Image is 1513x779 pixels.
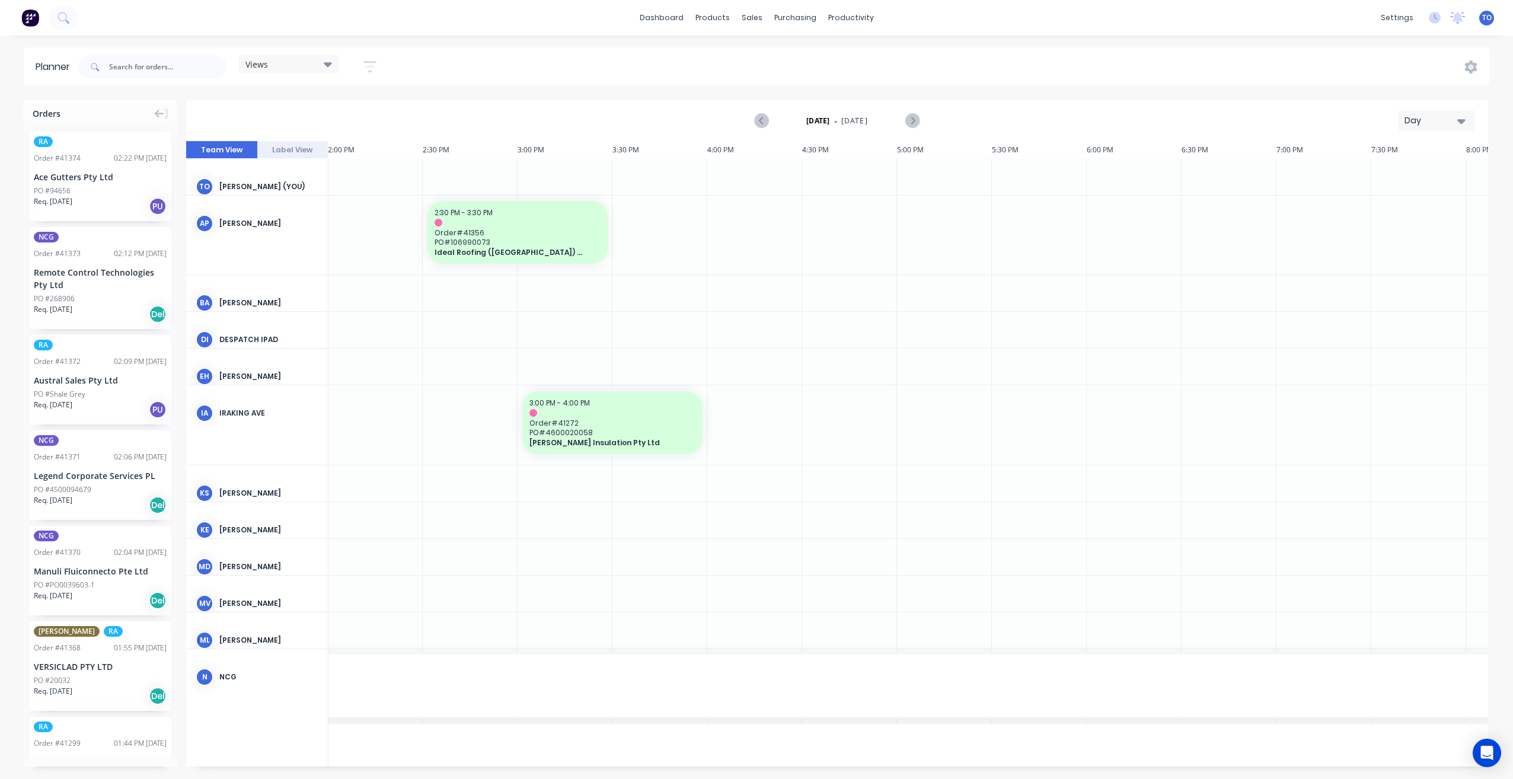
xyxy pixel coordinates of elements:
div: EH [196,368,213,385]
div: 3:00 PM [518,141,612,159]
div: Order # 41299 [34,738,81,749]
div: MD [196,558,213,576]
div: [PERSON_NAME] (You) [219,181,318,192]
span: RA [34,340,53,350]
div: BA [196,294,213,312]
div: KE [196,521,213,539]
div: PO #94656 [34,186,71,196]
div: Remote Control Technologies Pty Ltd [34,266,167,291]
div: settings [1375,9,1419,27]
div: Iraking Ave [219,408,318,419]
div: VERSICLAD PTY LTD [34,756,167,768]
button: Day [1398,110,1475,131]
button: Previous page [755,113,769,128]
span: RA [34,721,53,732]
div: PO #20032 [34,675,71,686]
div: PU [149,197,167,215]
div: KS [196,484,213,502]
span: 3:00 PM - 4:00 PM [529,398,590,408]
div: MV [196,595,213,612]
div: [PERSON_NAME] [219,218,318,229]
span: PO # 4600020058 [529,428,695,437]
div: Order # 41374 [34,153,81,164]
div: sales [736,9,768,27]
div: [PERSON_NAME] [219,298,318,308]
div: 5:30 PM [992,141,1087,159]
span: RA [104,626,123,637]
div: 2:30 PM [423,141,518,159]
div: ML [196,631,213,649]
div: 02:22 PM [DATE] [114,153,167,164]
div: 01:55 PM [DATE] [114,643,167,653]
div: [PERSON_NAME] [219,371,318,382]
span: Req. [DATE] [34,196,72,207]
span: Req. [DATE] [34,686,72,697]
div: NCG [219,672,318,682]
div: Legend Corporate Services PL [34,470,167,482]
div: 02:09 PM [DATE] [114,356,167,367]
div: PO #4500094679 [34,484,91,495]
div: 02:12 PM [DATE] [114,248,167,259]
div: N [196,668,213,686]
div: Del [149,496,167,514]
div: AP [196,215,213,232]
div: PO #268906 [34,293,75,304]
button: Next page [905,113,919,128]
div: Ace Gutters Pty Ltd [34,171,167,183]
span: Order # 41356 [435,228,601,237]
span: Ideal Roofing ([GEOGRAPHIC_DATA]) Pty Ltd [435,248,584,257]
a: dashboard [634,9,690,27]
span: Req. [DATE] [34,400,72,410]
span: Req. [DATE] [34,495,72,506]
span: 2:30 PM - 3:30 PM [435,207,493,218]
div: [PERSON_NAME] [219,635,318,646]
div: productivity [822,9,880,27]
div: Del [149,687,167,705]
div: Day [1405,114,1459,127]
img: Factory [21,9,39,27]
div: 02:04 PM [DATE] [114,547,167,558]
div: [PERSON_NAME] [219,488,318,499]
div: Despatch Ipad [219,334,318,345]
div: PO #Shale Grey [34,389,85,400]
div: Order # 41371 [34,452,81,462]
div: Order # 41368 [34,643,81,653]
button: Team View [186,141,257,159]
div: VERSICLAD PTY LTD [34,660,167,673]
div: 4:30 PM [802,141,897,159]
div: Manuli Fluiconnecto Pte Ltd [34,565,167,577]
span: Req. [DATE] [34,304,72,315]
button: Label View [257,141,328,159]
div: PU [149,401,167,419]
div: Austral Sales Pty Ltd [34,374,167,387]
span: Order # 41272 [529,419,695,427]
span: Orders [33,107,60,120]
div: 5:00 PM [897,141,992,159]
div: Del [149,305,167,323]
div: 3:30 PM [612,141,707,159]
div: 01:44 PM [DATE] [114,738,167,749]
span: - [834,114,837,128]
span: PO # 106990073 [435,238,601,247]
span: Views [245,58,268,71]
div: [PERSON_NAME] [219,561,318,572]
div: 02:06 PM [DATE] [114,452,167,462]
div: Order # 41372 [34,356,81,367]
div: 6:30 PM [1182,141,1276,159]
div: 6:00 PM [1087,141,1182,159]
span: [PERSON_NAME] [34,626,100,637]
div: 7:00 PM [1276,141,1371,159]
input: Search for orders... [109,55,226,79]
div: 7:30 PM [1371,141,1466,159]
div: DI [196,331,213,349]
span: Req. [DATE] [34,590,72,601]
div: Planner [36,60,76,74]
div: purchasing [768,9,822,27]
strong: [DATE] [806,116,830,126]
div: Del [149,592,167,609]
div: 4:00 PM [707,141,802,159]
span: RA [34,136,53,147]
span: [DATE] [841,116,868,126]
span: [PERSON_NAME] Insulation Pty Ltd [529,438,679,447]
div: 2:00 PM [328,141,423,159]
